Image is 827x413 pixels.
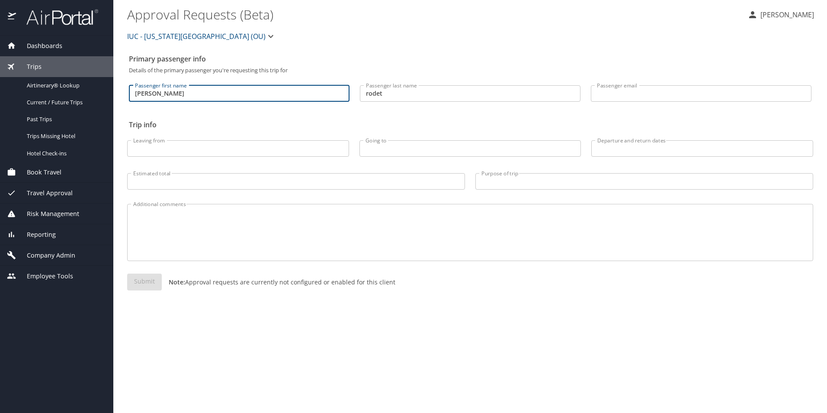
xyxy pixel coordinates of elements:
strong: Note: [169,278,185,286]
h1: Approval Requests (Beta) [127,1,740,28]
span: Company Admin [16,251,75,260]
span: Dashboards [16,41,62,51]
span: Risk Management [16,209,79,219]
img: icon-airportal.png [8,9,17,26]
span: IUC - [US_STATE][GEOGRAPHIC_DATA] (OU) [127,30,266,42]
button: [PERSON_NAME] [744,7,817,23]
h2: Primary passenger info [129,52,811,66]
span: Trips [16,62,42,71]
span: Trips Missing Hotel [27,132,103,140]
span: Airtinerary® Lookup [27,81,103,90]
button: IUC - [US_STATE][GEOGRAPHIC_DATA] (OU) [124,28,279,45]
img: airportal-logo.png [17,9,98,26]
span: Travel Approval [16,188,73,198]
span: Reporting [16,230,56,239]
p: Approval requests are currently not configured or enabled for this client [162,277,395,287]
p: [PERSON_NAME] [758,10,814,20]
span: Current / Future Trips [27,98,103,106]
span: Employee Tools [16,271,73,281]
span: Past Trips [27,115,103,123]
span: Hotel Check-ins [27,149,103,158]
h2: Trip info [129,118,811,132]
p: Details of the primary passenger you're requesting this trip for [129,68,811,73]
span: Book Travel [16,168,61,177]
